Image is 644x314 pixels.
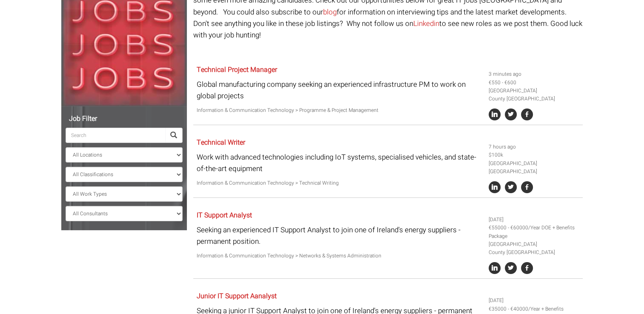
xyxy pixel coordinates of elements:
li: €35000 - €40000/Year + Benefits [489,305,580,313]
li: [GEOGRAPHIC_DATA] County [GEOGRAPHIC_DATA] [489,87,580,103]
p: Information & Communication Technology > Networks & Systems Administration [197,252,482,260]
p: Global manufacturing company seeking an experienced infrastructure PM to work on global projects [197,79,482,102]
li: 3 minutes ago [489,70,580,78]
li: €550 - €600 [489,79,580,87]
a: Linkedin [413,18,439,29]
a: Junior IT Support Aanalyst [197,291,277,301]
li: [DATE] [489,216,580,224]
p: Work with advanced technologies including IoT systems, specialised vehicles, and state-of-the-art... [197,151,482,174]
li: 7 hours ago [489,143,580,151]
li: [GEOGRAPHIC_DATA] County [GEOGRAPHIC_DATA] [489,240,580,257]
a: blog [323,7,337,17]
p: Information & Communication Technology > Technical Writing [197,179,482,187]
input: Search [66,128,165,143]
li: [DATE] [489,297,580,305]
li: $100k [489,151,580,159]
a: Technical Project Manager [197,65,277,75]
a: Technical Writer [197,137,245,148]
li: €55000 - €60000/Year DOE + Benefits Package [489,224,580,240]
a: IT Support Analyst [197,210,252,220]
h5: Job Filter [66,115,183,123]
p: Information & Communication Technology > Programme & Project Management [197,106,482,114]
li: [GEOGRAPHIC_DATA] [GEOGRAPHIC_DATA] [489,160,580,176]
p: Seeking an experienced IT Support Analyst to join one of Ireland's energy suppliers - permanent p... [197,224,482,247]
